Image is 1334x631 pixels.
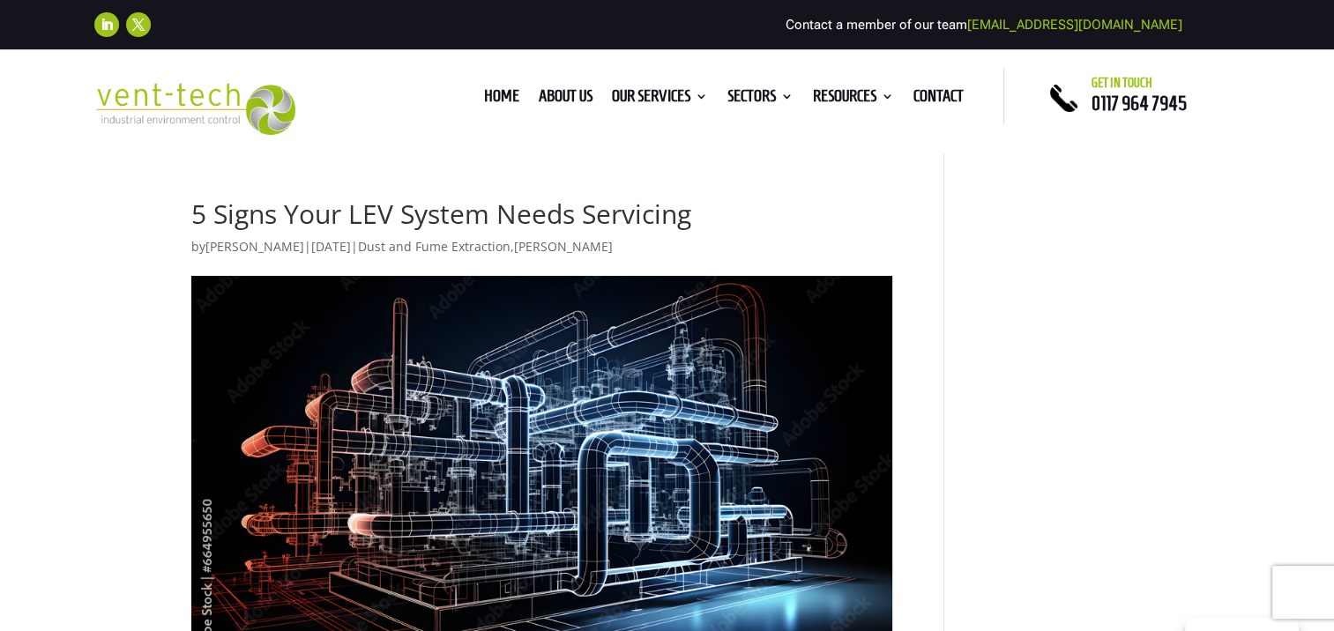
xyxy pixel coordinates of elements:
[94,12,119,37] a: Follow on LinkedIn
[913,90,964,109] a: Contact
[94,83,296,135] img: 2023-09-27T08_35_16.549ZVENT-TECH---Clear-background
[514,238,613,255] a: [PERSON_NAME]
[358,238,510,255] a: Dust and Fume Extraction
[1092,76,1152,90] span: Get in touch
[786,17,1182,33] span: Contact a member of our team
[967,17,1182,33] a: [EMAIL_ADDRESS][DOMAIN_NAME]
[191,236,892,271] p: by | | ,
[191,201,892,236] h1: 5 Signs Your LEV System Needs Servicing
[205,238,304,255] a: [PERSON_NAME]
[612,90,708,109] a: Our Services
[539,90,592,109] a: About us
[1092,93,1187,114] a: 0117 964 7945
[126,12,151,37] a: Follow on X
[727,90,794,109] a: Sectors
[484,90,519,109] a: Home
[813,90,894,109] a: Resources
[311,238,351,255] span: [DATE]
